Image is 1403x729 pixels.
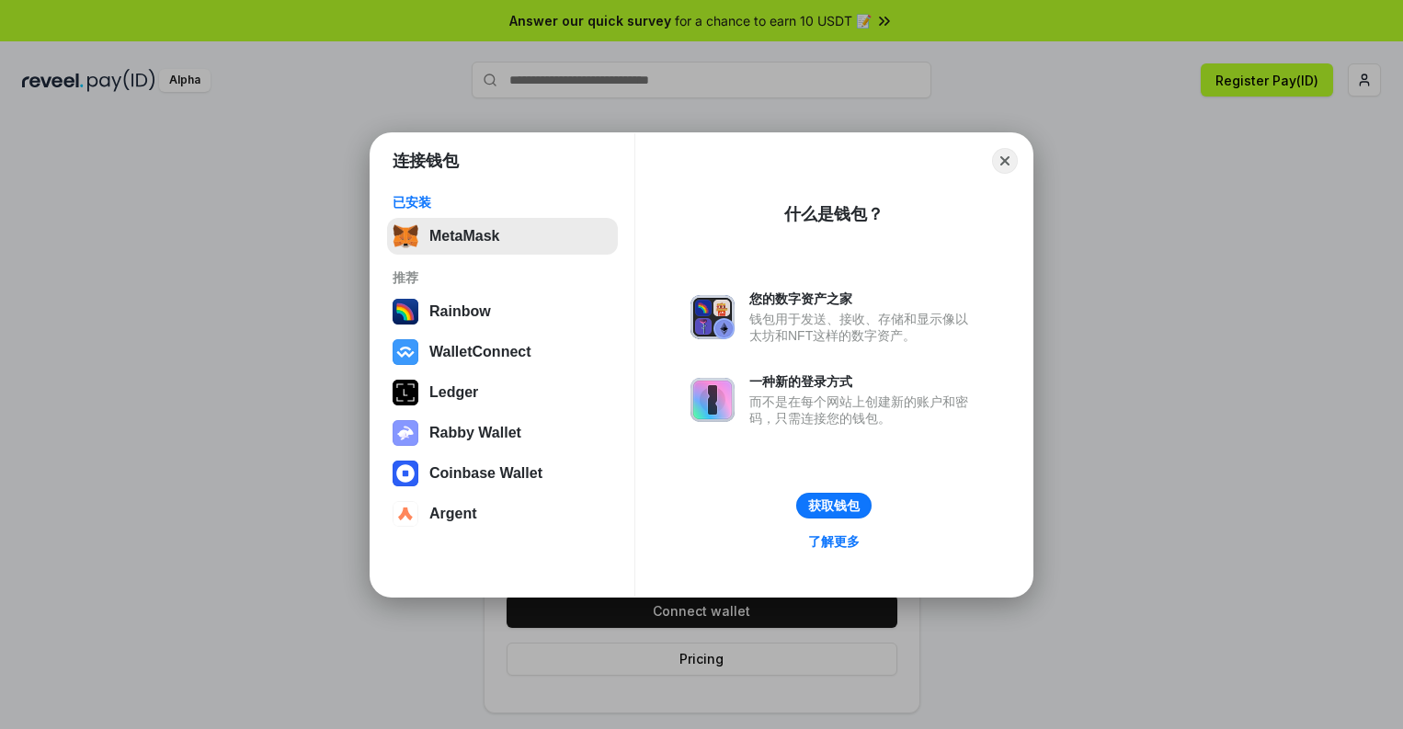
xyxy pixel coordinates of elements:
button: Rabby Wallet [387,415,618,451]
div: 而不是在每个网站上创建新的账户和密码，只需连接您的钱包。 [749,393,977,427]
div: 您的数字资产之家 [749,290,977,307]
img: svg+xml,%3Csvg%20xmlns%3D%22http%3A%2F%2Fwww.w3.org%2F2000%2Fsvg%22%20fill%3D%22none%22%20viewBox... [393,420,418,446]
img: svg+xml,%3Csvg%20width%3D%2228%22%20height%3D%2228%22%20viewBox%3D%220%200%2028%2028%22%20fill%3D... [393,339,418,365]
button: Ledger [387,374,618,411]
button: Close [992,148,1018,174]
div: 获取钱包 [808,497,860,514]
div: Rabby Wallet [429,425,521,441]
img: svg+xml,%3Csvg%20fill%3D%22none%22%20height%3D%2233%22%20viewBox%3D%220%200%2035%2033%22%20width%... [393,223,418,249]
h1: 连接钱包 [393,150,459,172]
div: Ledger [429,384,478,401]
button: WalletConnect [387,334,618,370]
img: svg+xml,%3Csvg%20xmlns%3D%22http%3A%2F%2Fwww.w3.org%2F2000%2Fsvg%22%20fill%3D%22none%22%20viewBox... [690,295,735,339]
img: svg+xml,%3Csvg%20xmlns%3D%22http%3A%2F%2Fwww.w3.org%2F2000%2Fsvg%22%20fill%3D%22none%22%20viewBox... [690,378,735,422]
button: MetaMask [387,218,618,255]
div: 一种新的登录方式 [749,373,977,390]
div: 什么是钱包？ [784,203,884,225]
button: Coinbase Wallet [387,455,618,492]
div: 了解更多 [808,533,860,550]
button: Rainbow [387,293,618,330]
img: svg+xml,%3Csvg%20xmlns%3D%22http%3A%2F%2Fwww.w3.org%2F2000%2Fsvg%22%20width%3D%2228%22%20height%3... [393,380,418,405]
div: MetaMask [429,228,499,245]
div: 已安装 [393,194,612,211]
img: svg+xml,%3Csvg%20width%3D%2228%22%20height%3D%2228%22%20viewBox%3D%220%200%2028%2028%22%20fill%3D... [393,501,418,527]
div: 钱包用于发送、接收、存储和显示像以太坊和NFT这样的数字资产。 [749,311,977,344]
div: Rainbow [429,303,491,320]
img: svg+xml,%3Csvg%20width%3D%22120%22%20height%3D%22120%22%20viewBox%3D%220%200%20120%20120%22%20fil... [393,299,418,325]
button: Argent [387,495,618,532]
img: svg+xml,%3Csvg%20width%3D%2228%22%20height%3D%2228%22%20viewBox%3D%220%200%2028%2028%22%20fill%3D... [393,461,418,486]
button: 获取钱包 [796,493,872,518]
div: Coinbase Wallet [429,465,542,482]
a: 了解更多 [797,530,871,553]
div: Argent [429,506,477,522]
div: 推荐 [393,269,612,286]
div: WalletConnect [429,344,531,360]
